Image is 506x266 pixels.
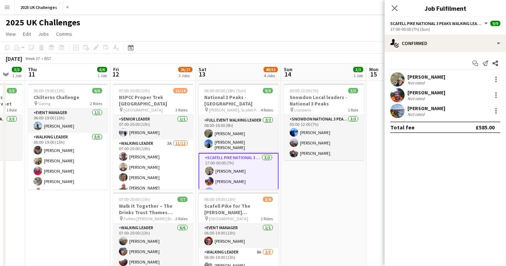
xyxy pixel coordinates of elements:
[113,66,119,73] span: Fri
[90,101,102,106] span: 2 Roles
[44,56,51,61] div: BST
[197,70,206,78] span: 13
[390,21,489,26] button: Scafell Pike National 3 Peaks Walking Leader
[263,197,273,202] span: 3/4
[390,26,500,32] div: 17:00-00:00 (7h) (Sun)
[113,203,193,216] h3: Walk It Together – The Drinks Trust Thames Footpath Challenge
[407,112,426,117] div: Not rated
[264,73,277,78] div: 4 Jobs
[28,133,108,199] app-card-role: Walking Leader5/506:00-19:00 (13h)[PERSON_NAME][PERSON_NAME][PERSON_NAME][PERSON_NAME][PERSON_NAME]
[209,107,261,113] span: [PERSON_NAME], Scafell Pike and Snowdon
[38,31,49,37] span: Jobs
[28,66,37,73] span: Thu
[490,21,500,26] span: 9/9
[199,66,206,73] span: Sat
[173,88,187,93] span: 13/14
[199,94,279,107] h3: National 3 Peaks - [GEOGRAPHIC_DATA]
[283,70,292,78] span: 14
[369,66,379,73] span: Mon
[38,101,50,106] span: Goring
[204,197,235,202] span: 06:00-19:00 (13h)
[112,70,119,78] span: 12
[290,88,319,93] span: 05:00-12:00 (7h)
[264,67,278,72] span: 49/55
[348,107,358,113] span: 1 Role
[175,107,187,113] span: 3 Roles
[199,224,279,248] app-card-role: Event Manager1/106:00-19:00 (13h)[PERSON_NAME]
[7,88,17,93] span: 3/3
[407,74,445,80] div: [PERSON_NAME]
[261,216,273,221] span: 2 Roles
[15,0,63,14] button: 2025 UK Challenges
[53,29,75,39] a: Comms
[199,153,279,199] app-card-role: Scafell Pike National 3 Peaks Walking Leader3/317:00-00:00 (7h)[PERSON_NAME][PERSON_NAME][PERSON_...
[175,216,187,221] span: 2 Roles
[284,115,364,160] app-card-role: Snowdon National 3 Peaks Walking Leader3/305:00-12:00 (7h)[PERSON_NAME][PERSON_NAME][PERSON_NAME]
[124,107,163,113] span: [GEOGRAPHIC_DATA]
[199,203,279,216] h3: Scafell Pike for The [PERSON_NAME] [PERSON_NAME] Trust
[35,29,52,39] a: Jobs
[407,80,426,85] div: Not rated
[113,115,193,139] app-card-role: Senior Leader1/107:00-20:00 (13h)[PERSON_NAME]
[178,67,192,72] span: 26/27
[348,88,358,93] span: 3/3
[284,94,364,107] h3: Snowdon Local leaders - National 3 Peaks
[476,124,495,131] div: £585.00
[6,55,22,62] div: [DATE]
[407,105,445,112] div: [PERSON_NAME]
[284,84,364,160] app-job-card: 05:00-12:00 (7h)3/3Snowdon Local leaders - National 3 Peaks Llanberis1 RoleSnowdon National 3 Pea...
[407,89,445,96] div: [PERSON_NAME]
[368,70,379,78] span: 15
[385,35,506,52] div: Confirmed
[12,67,22,72] span: 3/3
[390,124,415,131] div: Total fee
[261,107,273,113] span: 4 Roles
[20,29,34,39] a: Edit
[34,88,65,93] span: 06:00-19:00 (13h)
[385,4,506,13] h3: Job Fulfilment
[177,197,187,202] span: 7/7
[28,109,108,133] app-card-role: Event Manager1/106:00-19:00 (13h)[PERSON_NAME]
[12,73,21,78] div: 1 Job
[119,197,150,202] span: 07:00-20:00 (13h)
[354,73,363,78] div: 1 Job
[263,88,273,93] span: 9/9
[407,96,426,101] div: Not rated
[113,94,193,107] h3: NSPCC Proper Trek [GEOGRAPHIC_DATA]
[209,216,248,221] span: [GEOGRAPHIC_DATA]
[6,107,17,113] span: 1 Role
[179,73,192,78] div: 3 Jobs
[24,56,41,61] span: Week 37
[97,73,107,78] div: 1 Job
[284,66,292,73] span: Sun
[204,88,246,93] span: 06:00-00:00 (18h) (Sun)
[199,84,279,189] app-job-card: 06:00-00:00 (18h) (Sun)9/9National 3 Peaks - [GEOGRAPHIC_DATA] [PERSON_NAME], Scafell Pike and Sn...
[28,94,108,100] h3: Chilterns Challenge
[390,21,483,26] span: Scafell Pike National 3 Peaks Walking Leader
[353,67,363,72] span: 3/3
[3,29,19,39] a: View
[27,70,37,78] span: 11
[119,88,150,93] span: 07:00-20:00 (13h)
[6,31,16,37] span: View
[6,17,80,28] h1: 2025 UK Challenges
[28,84,108,189] app-job-card: 06:00-19:00 (13h)6/6Chilterns Challenge Goring2 RolesEvent Manager1/106:00-19:00 (13h)[PERSON_NAM...
[199,116,279,153] app-card-role: Full Event Walking Leader2/208:00-16:00 (8h)[PERSON_NAME][PERSON_NAME] [PERSON_NAME]
[113,84,193,189] app-job-card: 07:00-20:00 (13h)13/14NSPCC Proper Trek [GEOGRAPHIC_DATA] [GEOGRAPHIC_DATA]3 RolesSenior Leader1/...
[92,88,102,93] span: 6/6
[124,216,175,221] span: Fullers [PERSON_NAME] Brewery, [GEOGRAPHIC_DATA]
[23,31,31,37] span: Edit
[294,107,311,113] span: Llanberis
[56,31,72,37] span: Comms
[97,67,107,72] span: 6/6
